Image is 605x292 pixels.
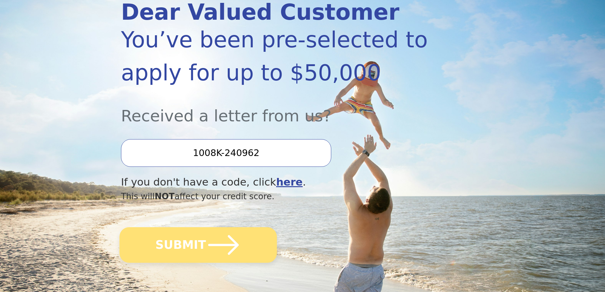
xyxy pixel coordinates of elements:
div: Received a letter from us? [121,89,430,128]
input: Enter your Offer Code: [121,139,331,166]
span: NOT [155,191,175,201]
button: SUBMIT [119,227,277,263]
div: This will affect your credit score. [121,190,430,203]
a: here [276,176,303,188]
div: If you don't have a code, click . [121,174,430,190]
div: You’ve been pre-selected to apply for up to $50,000 [121,23,430,89]
div: Dear Valued Customer [121,1,430,23]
